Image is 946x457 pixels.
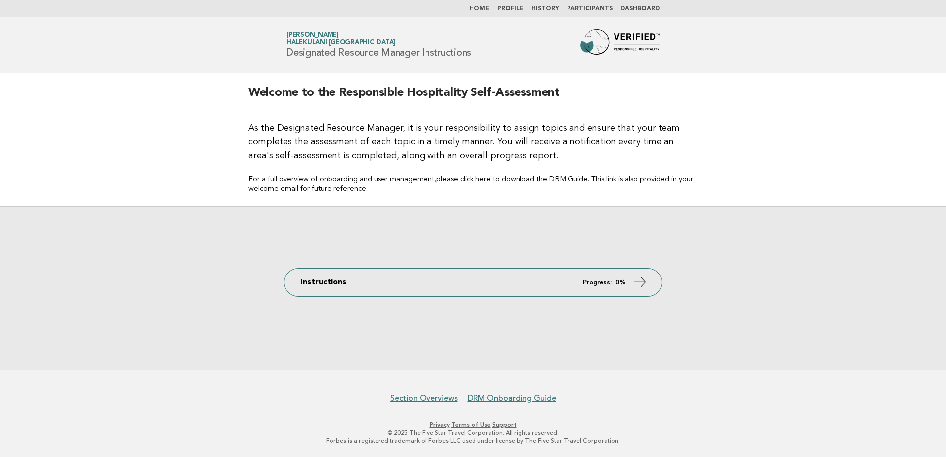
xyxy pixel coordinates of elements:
a: Participants [567,6,613,12]
a: Terms of Use [451,421,491,428]
a: please click here to download the DRM Guide [436,176,588,183]
a: DRM Onboarding Guide [468,393,556,403]
span: Halekulani [GEOGRAPHIC_DATA] [286,40,395,46]
a: Privacy [430,421,450,428]
p: © 2025 The Five Star Travel Corporation. All rights reserved. [170,429,776,437]
p: For a full overview of onboarding and user management, . This link is also provided in your welco... [248,175,698,194]
p: As the Designated Resource Manager, it is your responsibility to assign topics and ensure that yo... [248,121,698,163]
a: Dashboard [620,6,660,12]
h1: Designated Resource Manager Instructions [286,32,471,58]
a: Home [470,6,489,12]
img: Forbes Travel Guide [580,29,660,61]
a: [PERSON_NAME]Halekulani [GEOGRAPHIC_DATA] [286,32,395,46]
a: Support [492,421,517,428]
em: Progress: [583,279,612,286]
a: History [531,6,559,12]
h2: Welcome to the Responsible Hospitality Self-Assessment [248,85,698,109]
a: Profile [497,6,523,12]
p: Forbes is a registered trademark of Forbes LLC used under license by The Five Star Travel Corpora... [170,437,776,445]
p: · · [170,421,776,429]
strong: 0% [615,279,626,286]
a: Section Overviews [390,393,458,403]
a: Instructions Progress: 0% [284,269,662,296]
